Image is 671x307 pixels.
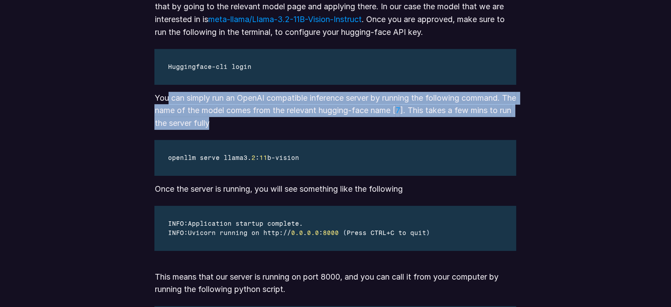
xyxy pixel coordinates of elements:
[215,63,227,71] span: cli
[168,229,184,237] span: INFO
[342,229,346,237] span: (
[154,92,516,130] p: You can simply run an OpenAI compatible inference server by running the following command. The na...
[259,154,267,162] span: 11
[187,220,231,227] span: Application
[251,229,259,237] span: on
[426,229,430,237] span: )
[187,229,215,237] span: Uvicorn
[154,183,516,196] p: Once the server is running, you will see something like the following
[263,229,279,237] span: http
[223,154,247,162] span: llama3
[154,49,265,85] div: Code Editor for example.py
[267,220,299,227] span: complete
[322,229,338,237] span: 8000
[275,154,299,162] span: vision
[168,63,211,71] span: Huggingface
[251,154,255,162] span: 2
[235,220,263,227] span: startup
[410,229,426,237] span: quit
[219,229,247,237] span: running
[307,229,319,237] span: 0.0
[168,220,184,227] span: INFO
[398,229,406,237] span: to
[168,62,252,72] div: -
[231,63,251,71] span: login
[267,154,271,162] span: b
[154,258,516,296] p: This means that our server is running on port 8000, and you can call it from your computer by run...
[154,140,313,176] div: Code Editor for example.py
[346,229,366,237] span: Press
[168,228,431,238] div: : :// . : +
[291,229,303,237] span: 0.0
[199,154,219,162] span: serve
[168,219,431,228] div: : .
[390,229,394,237] span: C
[208,15,361,24] a: meta-llama/Llama-3.2-11B-Vision-Instruct
[168,153,300,163] div: . : -
[395,106,400,115] a: 7
[154,206,444,251] div: Code Editor for example.py
[168,154,195,162] span: openllm
[370,229,386,237] span: CTRL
